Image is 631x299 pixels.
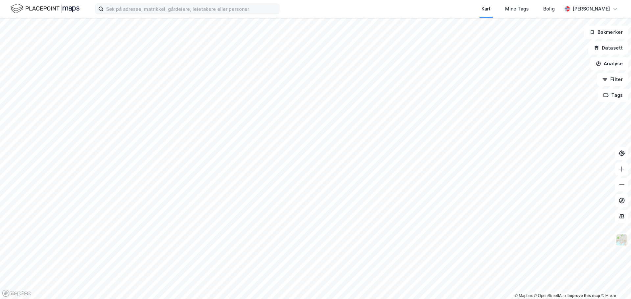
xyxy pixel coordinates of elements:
iframe: Chat Widget [598,267,631,299]
img: logo.f888ab2527a4732fd821a326f86c7f29.svg [11,3,80,14]
div: Kart [481,5,491,13]
input: Søk på adresse, matrikkel, gårdeiere, leietakere eller personer [104,4,279,14]
div: [PERSON_NAME] [573,5,610,13]
div: Kontrollprogram for chat [598,267,631,299]
div: Mine Tags [505,5,529,13]
div: Bolig [543,5,555,13]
